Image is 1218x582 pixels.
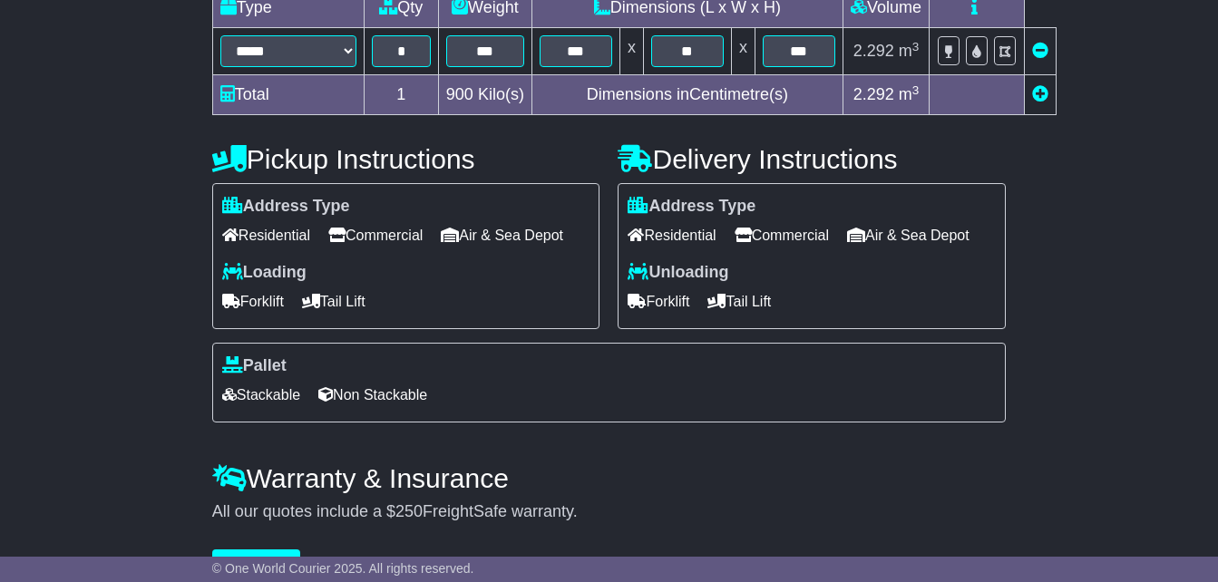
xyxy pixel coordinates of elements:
span: Residential [222,221,310,249]
span: Air & Sea Depot [847,221,970,249]
label: Unloading [628,263,728,283]
a: Add new item [1032,85,1048,103]
span: Residential [628,221,716,249]
span: 250 [395,502,423,520]
span: 2.292 [853,85,894,103]
span: Commercial [735,221,829,249]
div: All our quotes include a $ FreightSafe warranty. [212,502,1006,522]
td: Kilo(s) [438,75,531,115]
span: Forklift [222,287,284,315]
button: Get Quotes [212,549,301,581]
td: x [619,28,643,75]
td: 1 [364,75,438,115]
sup: 3 [912,40,920,53]
td: x [731,28,755,75]
label: Pallet [222,356,287,376]
td: Total [212,75,364,115]
sup: 3 [912,83,920,97]
span: © One World Courier 2025. All rights reserved. [212,561,474,576]
span: m [899,85,920,103]
span: m [899,42,920,60]
span: Forklift [628,287,689,315]
span: Non Stackable [318,381,427,409]
td: Dimensions in Centimetre(s) [531,75,843,115]
h4: Delivery Instructions [618,144,1006,174]
span: 2.292 [853,42,894,60]
span: 900 [446,85,473,103]
label: Address Type [628,197,755,217]
span: Tail Lift [707,287,771,315]
span: Air & Sea Depot [441,221,563,249]
span: Stackable [222,381,300,409]
span: Commercial [328,221,423,249]
h4: Warranty & Insurance [212,463,1006,493]
label: Address Type [222,197,350,217]
a: Remove this item [1032,42,1048,60]
span: Tail Lift [302,287,365,315]
h4: Pickup Instructions [212,144,600,174]
label: Loading [222,263,307,283]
